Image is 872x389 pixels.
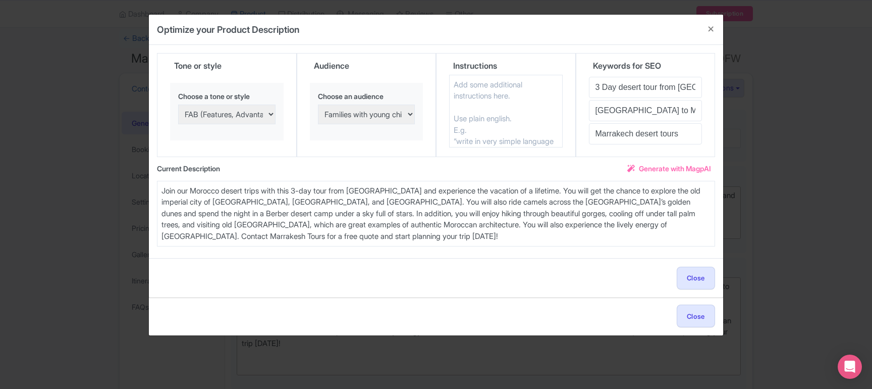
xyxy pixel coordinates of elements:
[178,91,276,102] label: Choose a tone or style
[838,355,862,379] div: Open Intercom Messenger
[593,62,661,71] h5: Keywords for SEO
[157,163,220,174] label: Current Description
[318,91,415,102] label: Choose an audience
[174,62,222,71] h5: Tone or style
[157,181,715,247] textarea: Join our Morocco desert trips with this 3-day tour from [GEOGRAPHIC_DATA] and experience the vaca...
[314,62,349,71] h5: Audience
[157,23,299,36] h4: Optimize your Product Description
[639,163,711,174] span: Generate with MagpAI
[699,15,723,43] button: Close
[677,267,715,289] button: Close
[627,163,711,177] a: Generate with MagpAI
[453,62,497,71] h5: Instructions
